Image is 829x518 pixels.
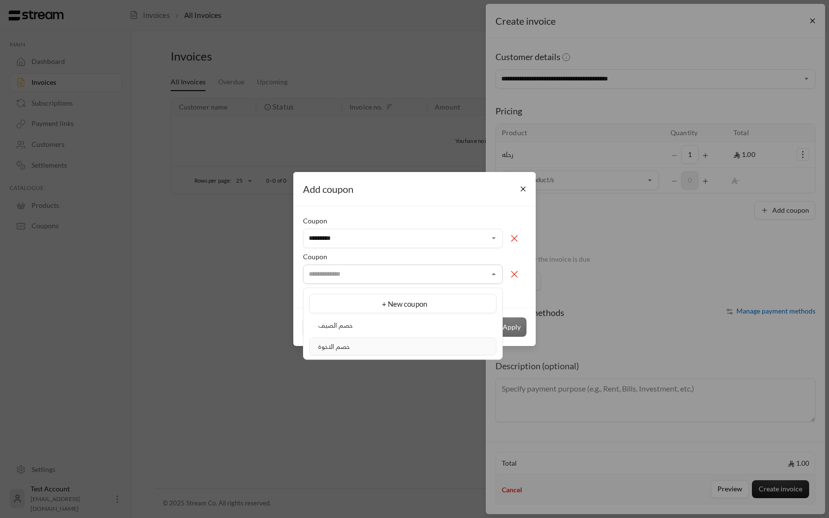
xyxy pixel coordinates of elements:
span: خصم الصيف [318,321,353,329]
button: Open [488,233,500,244]
div: Coupon [303,252,526,262]
span: خصم الاخوة [318,342,350,350]
button: Close [515,180,532,197]
span: + New coupon [382,299,427,308]
div: Coupon [303,216,526,226]
span: Add coupon [303,183,353,195]
button: Close [488,268,500,280]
